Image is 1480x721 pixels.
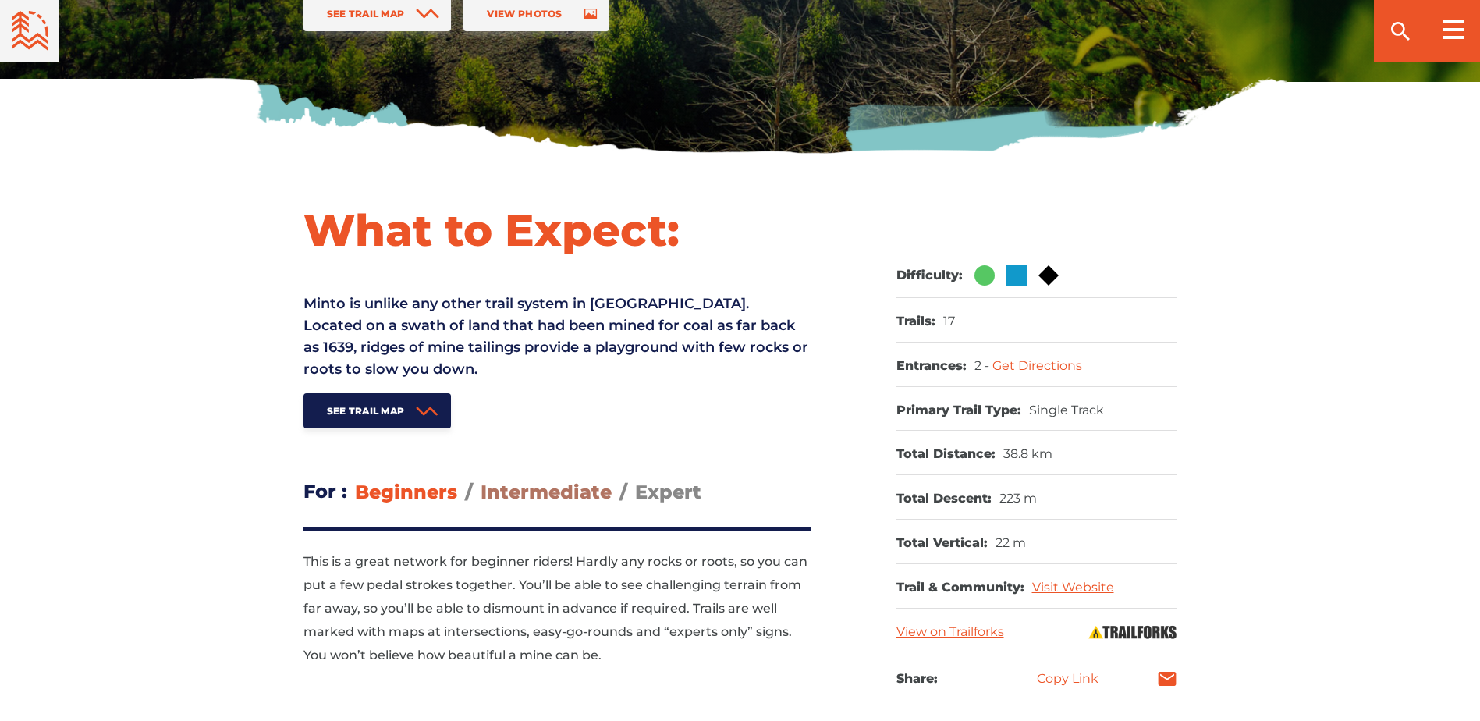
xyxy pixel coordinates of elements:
img: Trailforks [1088,624,1177,640]
dd: 17 [943,314,955,330]
span: Minto is unlike any other trail system in [GEOGRAPHIC_DATA]. Located on a swath of land that had ... [303,295,808,378]
span: See Trail Map [327,8,405,20]
span: Expert [635,481,701,503]
a: mail [1157,669,1177,689]
dt: Difficulty: [896,268,963,284]
dt: Total Distance: [896,446,996,463]
h3: Share: [896,668,938,690]
a: See Trail Map [303,393,452,428]
img: Blue Square [1006,265,1027,286]
dt: Entrances: [896,358,967,375]
a: View on Trailforks [896,624,1004,639]
a: Visit Website [1032,580,1114,595]
h1: What to Expect: [303,203,811,257]
a: Get Directions [992,358,1082,373]
dt: Trails: [896,314,935,330]
span: See Trail Map [327,405,405,417]
dt: Trail & Community: [896,580,1024,596]
dd: 223 m [999,491,1037,507]
span: Beginners [355,481,457,503]
dt: Primary Trail Type: [896,403,1021,419]
dd: 22 m [996,535,1026,552]
dt: Total Descent: [896,491,992,507]
dd: 38.8 km [1003,446,1052,463]
: This is a great network for beginner riders! Hardly any rocks or roots, so you can put a few peda... [303,554,807,662]
h3: For [303,475,347,508]
span: View Photos [487,8,562,20]
dd: Single Track [1029,403,1104,419]
img: Green Circle [974,265,995,286]
span: Intermediate [481,481,612,503]
img: Black Diamond [1038,265,1059,286]
dt: Total Vertical: [896,535,988,552]
span: 2 [974,358,992,373]
ion-icon: search [1388,19,1413,44]
a: Copy Link [1037,673,1098,685]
